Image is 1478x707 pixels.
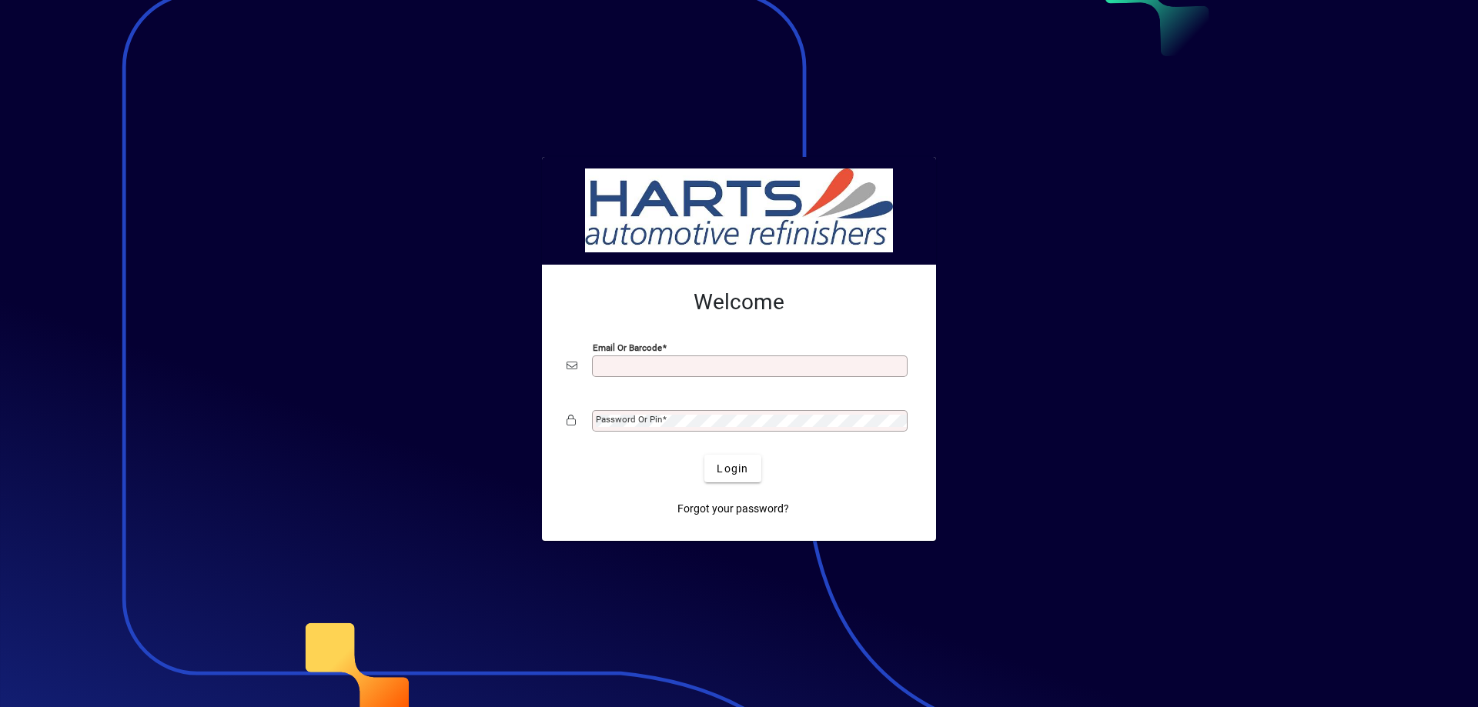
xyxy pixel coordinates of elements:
span: Forgot your password? [677,501,789,517]
h2: Welcome [567,289,911,315]
span: Login [717,461,748,477]
mat-label: Password or Pin [596,414,662,425]
a: Forgot your password? [671,495,795,522]
button: Login [704,455,761,482]
mat-label: Email or Barcode [593,342,662,353]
